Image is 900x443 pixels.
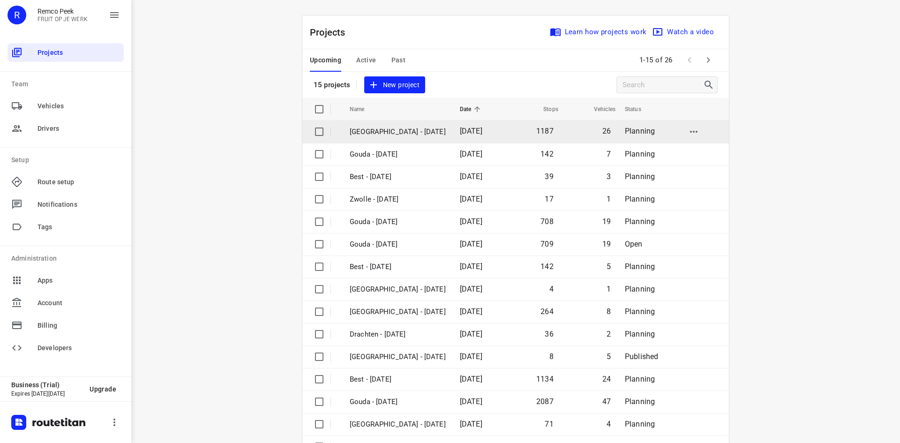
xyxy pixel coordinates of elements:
[549,285,554,293] span: 4
[602,375,611,383] span: 24
[350,172,446,182] p: Best - [DATE]
[82,381,124,398] button: Upgrade
[545,330,553,338] span: 36
[703,79,717,90] div: Search
[680,51,699,69] span: Previous Page
[310,54,341,66] span: Upcoming
[314,81,351,89] p: 15 projects
[11,79,124,89] p: Team
[460,240,482,248] span: [DATE]
[460,172,482,181] span: [DATE]
[531,104,558,115] span: Stops
[460,127,482,135] span: [DATE]
[607,195,611,203] span: 1
[7,119,124,138] div: Drivers
[625,172,655,181] span: Planning
[7,218,124,236] div: Tags
[37,321,120,330] span: Billing
[625,240,643,248] span: Open
[625,330,655,338] span: Planning
[37,177,120,187] span: Route setup
[607,420,611,428] span: 4
[7,338,124,357] div: Developers
[11,155,124,165] p: Setup
[370,79,420,91] span: New project
[607,330,611,338] span: 2
[37,16,88,23] p: FRUIT OP JE WERK
[602,217,611,226] span: 19
[460,375,482,383] span: [DATE]
[607,262,611,271] span: 5
[350,352,446,362] p: Gemeente Rotterdam - Thursday
[350,149,446,160] p: Gouda - [DATE]
[607,150,611,158] span: 7
[625,352,659,361] span: Published
[536,375,554,383] span: 1134
[540,262,554,271] span: 142
[625,150,655,158] span: Planning
[350,397,446,407] p: Gouda - Wednesday
[37,276,120,285] span: Apps
[602,240,611,248] span: 19
[11,381,82,389] p: Business (Trial)
[540,217,554,226] span: 708
[540,150,554,158] span: 142
[356,54,376,66] span: Active
[7,6,26,24] div: R
[625,217,655,226] span: Planning
[460,352,482,361] span: [DATE]
[582,104,615,115] span: Vehicles
[7,293,124,312] div: Account
[350,217,446,227] p: Gouda - Thursday
[460,195,482,203] span: [DATE]
[7,43,124,62] div: Projects
[536,397,554,406] span: 2087
[350,127,446,137] p: [GEOGRAPHIC_DATA] - [DATE]
[636,50,676,70] span: 1-15 of 26
[607,285,611,293] span: 1
[391,54,406,66] span: Past
[460,262,482,271] span: [DATE]
[625,375,655,383] span: Planning
[350,104,377,115] span: Name
[37,200,120,210] span: Notifications
[460,420,482,428] span: [DATE]
[310,25,353,39] p: Projects
[625,307,655,316] span: Planning
[350,329,446,340] p: Drachten - Thursday
[37,343,120,353] span: Developers
[625,262,655,271] span: Planning
[350,194,446,205] p: Zwolle - Friday
[350,284,446,295] p: Antwerpen - Thursday
[625,285,655,293] span: Planning
[625,127,655,135] span: Planning
[7,173,124,191] div: Route setup
[350,307,446,317] p: Zwolle - Thursday
[364,76,425,94] button: New project
[625,195,655,203] span: Planning
[622,78,703,92] input: Search projects
[460,397,482,406] span: [DATE]
[545,420,553,428] span: 71
[11,254,124,263] p: Administration
[7,97,124,115] div: Vehicles
[460,285,482,293] span: [DATE]
[37,8,88,15] p: Remco Peek
[625,420,655,428] span: Planning
[540,307,554,316] span: 264
[699,51,718,69] span: Next Page
[460,307,482,316] span: [DATE]
[460,150,482,158] span: [DATE]
[607,172,611,181] span: 3
[549,352,554,361] span: 8
[7,195,124,214] div: Notifications
[11,390,82,397] p: Expires [DATE][DATE]
[607,307,611,316] span: 8
[460,217,482,226] span: [DATE]
[540,240,554,248] span: 709
[545,172,553,181] span: 39
[37,48,120,58] span: Projects
[460,330,482,338] span: [DATE]
[7,316,124,335] div: Billing
[545,195,553,203] span: 17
